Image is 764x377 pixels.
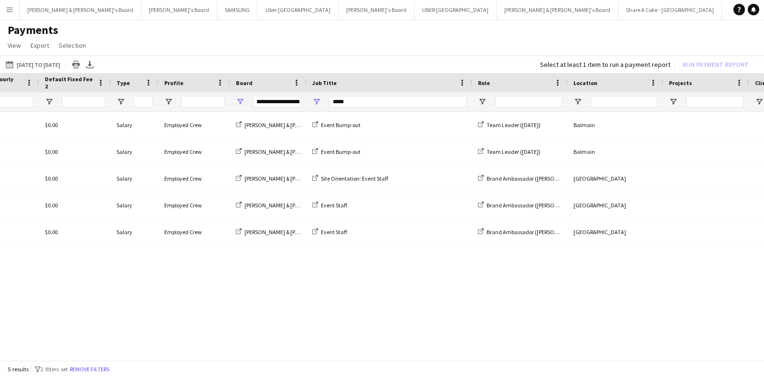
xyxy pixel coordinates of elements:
span: [PERSON_NAME] & [PERSON_NAME]'s Board [244,121,350,129]
span: [PERSON_NAME] & [PERSON_NAME]'s Board [244,228,350,236]
div: Salary [111,192,159,218]
button: [PERSON_NAME] & [PERSON_NAME]'s Board [497,0,618,19]
button: [PERSON_NAME] & [PERSON_NAME]'s Board [20,0,141,19]
button: [DATE] to [DATE] [4,59,62,70]
app-action-btn: Export XLSX [84,59,95,70]
a: Event Staff [312,228,347,236]
div: $0.00 [39,112,111,138]
a: Event Bump-out [312,121,361,129]
span: Role [478,79,490,86]
button: Open Filter Menu [755,97,764,106]
app-action-btn: Print [70,59,82,70]
div: Employed Crew [159,112,230,138]
a: View [4,39,25,52]
a: Site Orientation: Event Staff [312,175,388,182]
span: Type [117,79,130,86]
span: 2 filters set [41,366,68,373]
div: $0.00 [39,139,111,165]
button: Open Filter Menu [573,97,582,106]
button: Open Filter Menu [478,97,487,106]
a: [PERSON_NAME] & [PERSON_NAME]'s Board [236,202,350,209]
button: Open Filter Menu [117,97,125,106]
div: Salary [111,139,159,165]
button: Open Filter Menu [164,97,173,106]
button: Uber [GEOGRAPHIC_DATA] [258,0,339,19]
div: Balmain [568,112,663,138]
div: $0.00 [39,192,111,218]
button: Open Filter Menu [236,97,244,106]
div: Employed Crew [159,139,230,165]
span: [PERSON_NAME] & [PERSON_NAME]'s Board [244,148,350,155]
div: $0.00 [39,165,111,192]
span: Job Title [312,79,337,86]
div: Employed Crew [159,192,230,218]
input: Role Filter Input [495,96,562,108]
span: Event Bump-out [321,121,361,129]
input: Profile Filter Input [181,96,224,108]
div: [GEOGRAPHIC_DATA] [568,165,663,192]
span: Brand Ambassador ([PERSON_NAME]) [487,228,579,236]
a: [PERSON_NAME] & [PERSON_NAME]'s Board [236,121,350,129]
span: Site Orientation: Event Staff [321,175,388,182]
button: SAMSUNG [217,0,258,19]
div: Employed Crew [159,165,230,192]
div: Salary [111,165,159,192]
a: Selection [55,39,90,52]
button: [PERSON_NAME]'s Board [141,0,217,19]
span: Event Staff [321,202,347,209]
input: Projects Filter Input [686,96,743,108]
a: Brand Ambassador ([PERSON_NAME]) [478,202,579,209]
button: Remove filters [68,364,111,375]
button: Open Filter Menu [312,97,321,106]
span: [PERSON_NAME] & [PERSON_NAME]'s Board [244,202,350,209]
span: Brand Ambassador ([PERSON_NAME]) [487,202,579,209]
span: Team Leader ([DATE]) [487,121,541,129]
span: Export [31,41,49,50]
button: UBER [GEOGRAPHIC_DATA] [414,0,497,19]
input: Default Fixed Fee 2 Filter Input [62,96,105,108]
button: [PERSON_NAME]'s Board [339,0,414,19]
span: Event Bump-out [321,148,361,155]
div: Select at least 1 item to run a payment report [540,60,670,69]
button: Open Filter Menu [45,97,53,106]
a: [PERSON_NAME] & [PERSON_NAME]'s Board [236,228,350,236]
a: Brand Ambassador ([PERSON_NAME]) [478,175,579,182]
span: Default Fixed Fee 2 [45,75,94,90]
span: Profile [164,79,183,86]
span: Projects [669,79,692,86]
a: [PERSON_NAME] & [PERSON_NAME]'s Board [236,175,350,182]
a: Event Staff [312,202,347,209]
div: Balmain [568,139,663,165]
a: Export [27,39,53,52]
input: Type Filter Input [134,96,153,108]
span: [PERSON_NAME] & [PERSON_NAME]'s Board [244,175,350,182]
a: Team Leader ([DATE]) [478,148,541,155]
div: $0.00 [39,219,111,245]
div: Salary [111,219,159,245]
span: Team Leader ([DATE]) [487,148,541,155]
input: Location Filter Input [591,96,658,108]
button: Share A Coke - [GEOGRAPHIC_DATA] [618,0,722,19]
div: [GEOGRAPHIC_DATA] [568,219,663,245]
span: Event Staff [321,228,347,236]
a: Brand Ambassador ([PERSON_NAME]) [478,228,579,236]
button: Open Filter Menu [669,97,678,106]
div: [GEOGRAPHIC_DATA] [568,192,663,218]
span: Selection [59,41,86,50]
span: Location [573,79,597,86]
span: Board [236,79,253,86]
span: View [8,41,21,50]
span: Brand Ambassador ([PERSON_NAME]) [487,175,579,182]
div: Employed Crew [159,219,230,245]
a: Event Bump-out [312,148,361,155]
a: Team Leader ([DATE]) [478,121,541,129]
input: Job Title Filter Input [329,96,467,108]
a: [PERSON_NAME] & [PERSON_NAME]'s Board [236,148,350,155]
div: Salary [111,112,159,138]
